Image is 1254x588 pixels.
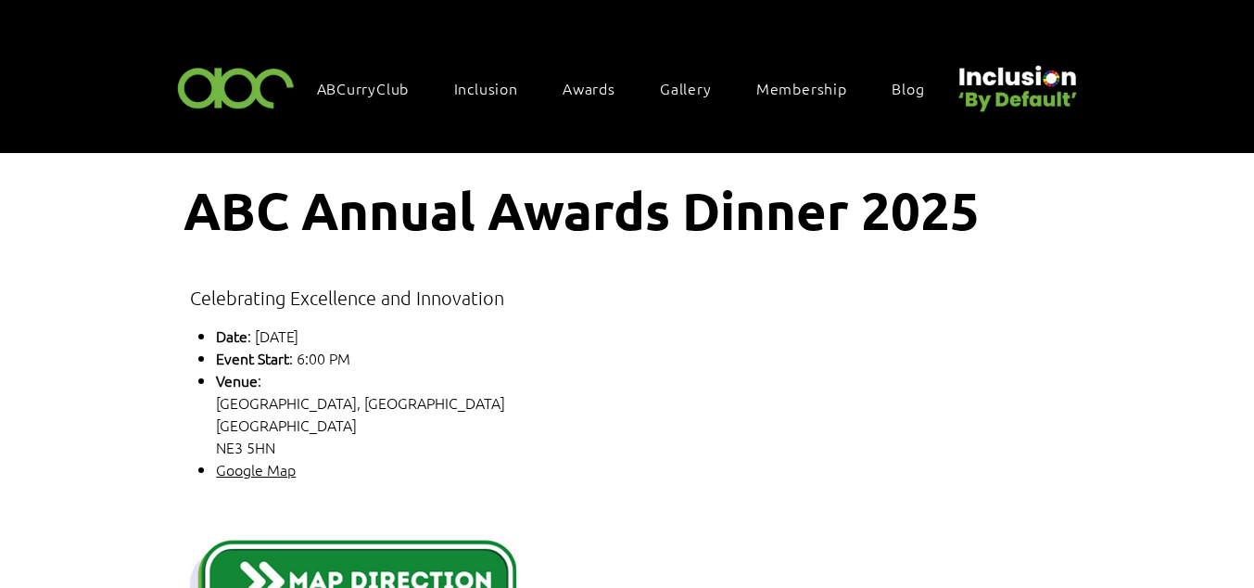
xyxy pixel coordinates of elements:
span: Gallery [660,78,712,98]
a: Google Map [216,459,296,479]
span: Celebrating Excellence and Innovation [190,287,504,309]
div: Inclusion [445,69,546,108]
div: Awards [553,69,643,108]
span: Blog [892,78,924,98]
span: Awards [563,78,615,98]
p: : 6:00 PM [216,347,843,369]
p: : [DATE] [216,325,843,347]
span: Venue [216,370,258,390]
a: Blog [882,69,952,108]
nav: Site [308,69,953,108]
img: Untitled design (22).png [953,50,1081,114]
span: ABCurryClub [317,78,410,98]
span: Date [216,326,247,346]
span: ABC Annual Awards Dinner 2025 [184,177,980,242]
span: Membership [756,78,847,98]
img: ABC-Logo-Blank-Background-01-01-2.png [172,59,300,114]
a: Gallery [651,69,740,108]
span: Event Start [216,348,289,368]
p: : [GEOGRAPHIC_DATA], [GEOGRAPHIC_DATA] [GEOGRAPHIC_DATA] NE3 5HN [216,369,843,458]
a: ABCurryClub [308,69,437,108]
a: Membership [747,69,875,108]
span: Inclusion [454,78,518,98]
